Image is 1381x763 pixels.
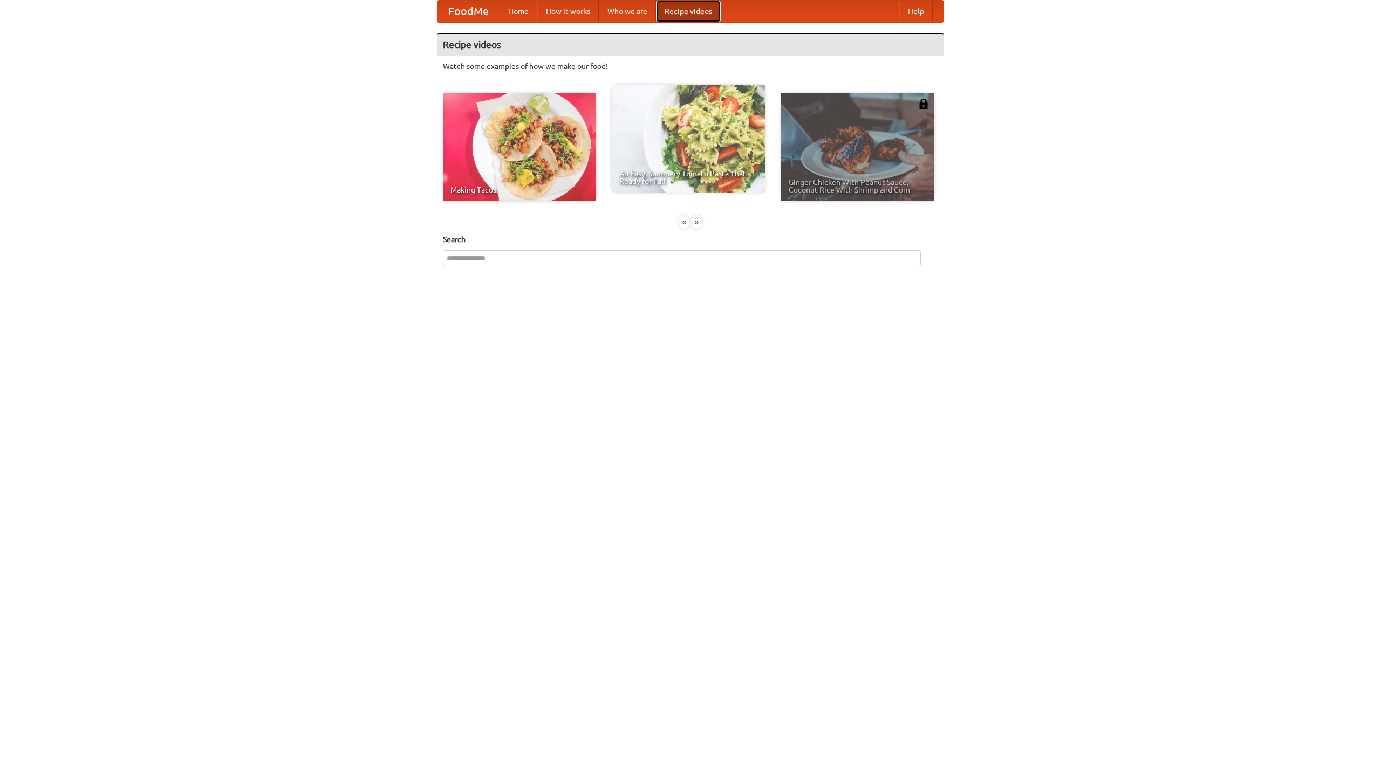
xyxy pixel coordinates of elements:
a: Home [500,1,537,22]
img: 483408.png [918,99,929,109]
h4: Recipe videos [437,34,944,56]
span: Making Tacos [450,186,589,194]
a: Who we are [599,1,656,22]
a: How it works [537,1,599,22]
p: Watch some examples of how we make our food! [443,61,938,72]
a: An Easy, Summery Tomato Pasta That's Ready for Fall [612,85,765,193]
h5: Search [443,234,938,245]
a: Help [899,1,933,22]
span: An Easy, Summery Tomato Pasta That's Ready for Fall [619,170,757,185]
div: » [692,215,702,229]
a: FoodMe [437,1,500,22]
a: Recipe videos [656,1,721,22]
a: Making Tacos [443,93,596,201]
div: « [679,215,689,229]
